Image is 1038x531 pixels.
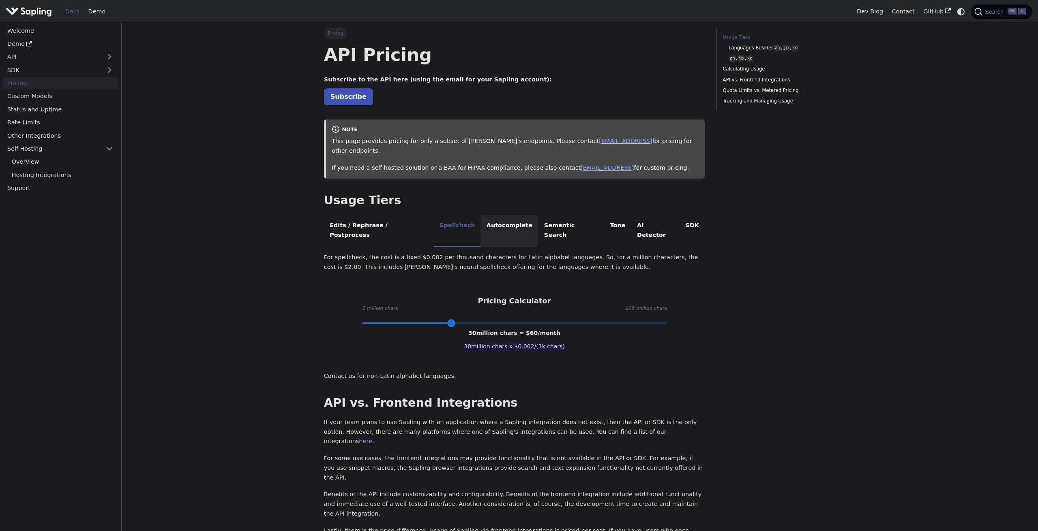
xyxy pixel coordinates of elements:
h1: API Pricing [324,44,705,66]
a: API [3,51,101,63]
li: SDK [680,215,705,247]
code: ko [746,55,753,62]
h3: Pricing Calculator [478,296,551,306]
a: Rate Limits [3,117,118,128]
p: For some use cases, the frontend integrations may provide functionality that is not available in ... [324,454,705,482]
nav: Breadcrumbs [324,28,705,39]
a: Quota Limits vs. Metered Pricing [723,87,833,94]
a: Custom Models [3,90,118,102]
a: Usage Tiers [723,34,833,41]
a: Welcome [3,25,118,36]
button: Search (Ctrl+K) [971,4,1032,19]
li: AI Detector [631,215,680,247]
a: Sapling.ai [6,6,55,17]
span: 100 million chars [625,305,667,313]
h2: Usage Tiers [324,193,705,208]
p: This page provides pricing for only a subset of [PERSON_NAME]'s endpoints. Please contact for pri... [332,136,699,156]
span: Search [982,9,1008,15]
a: [EMAIL_ADDRESS] [581,164,634,171]
strong: Subscribe to the API here (using the email for your Sapling account): [324,76,552,83]
li: Edits / Rephrase / Postprocess [324,215,434,247]
kbd: K [1018,8,1026,15]
p: If your team plans to use Sapling with an application where a Sapling integration does not exist,... [324,418,705,446]
button: Expand sidebar category 'SDK' [101,64,118,76]
a: Languages Besideszh,jp,ko [729,44,830,52]
span: Pricing [324,28,347,39]
a: GitHub [919,5,955,18]
code: jp [738,55,745,62]
li: Semantic Search [538,215,604,247]
a: Tracking and Managing Usage [723,97,833,105]
a: zh,jp,ko [729,55,830,62]
p: If you need a self-hosted solution or a BAA for HIPAA compliance, please also contact for custom ... [332,163,699,173]
p: Benefits of the API include customizability and configurability. Benefits of the frontend integra... [324,490,705,518]
a: Self-Hosting [3,143,118,155]
a: Demo [3,38,118,50]
a: Status and Uptime [3,103,118,115]
code: jp [783,45,790,51]
a: Demo [84,5,110,18]
a: Overview [7,156,118,168]
h2: API vs. Frontend Integrations [324,396,705,410]
p: Contact us for non-Latin alphabet languages. [324,371,705,381]
li: Autocomplete [480,215,538,247]
span: 1 million chars [362,305,398,313]
a: [EMAIL_ADDRESS] [599,138,652,144]
img: Sapling.ai [6,6,52,17]
a: Calculating Usage [723,65,833,73]
a: SDK [3,64,101,76]
span: 30 million chars = $ 60 /month [468,330,560,336]
code: ko [791,45,798,51]
a: Hosting Integrations [7,169,118,181]
code: zh [729,55,736,62]
a: API vs. Frontend Integrations [723,76,833,84]
button: Expand sidebar category 'API' [101,51,118,63]
li: Tone [604,215,631,247]
a: Contact [888,5,919,18]
a: Pricing [3,77,118,89]
a: Dev Blog [852,5,887,18]
a: Docs [61,5,84,18]
a: Other Integrations [3,130,118,141]
a: Subscribe [324,88,373,105]
a: here [359,438,372,444]
span: 30 million chars x $ 0.002 /(1k chars) [462,341,566,351]
button: Switch between dark and light mode (currently system mode) [955,6,967,17]
li: Spellcheck [434,215,481,247]
p: For spellcheck, the cost is a fixed $0.002 per thousand characters for Latin alphabet languages. ... [324,253,705,272]
code: zh [774,45,781,51]
div: note [332,125,699,135]
a: Support [3,182,118,194]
